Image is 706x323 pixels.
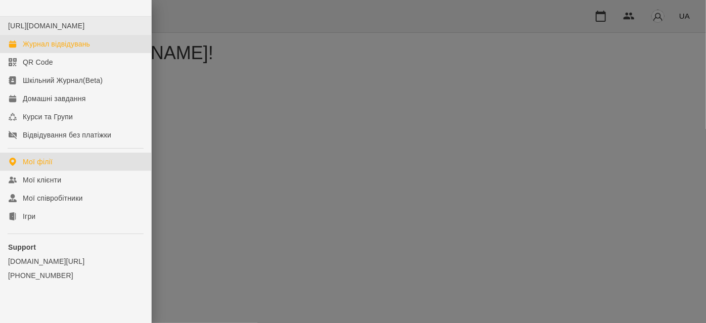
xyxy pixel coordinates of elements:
div: Мої клієнти [23,175,61,185]
p: Support [8,242,143,252]
div: Курси та Групи [23,112,73,122]
div: Журнал відвідувань [23,39,90,49]
div: Мої філії [23,157,53,167]
a: [URL][DOMAIN_NAME] [8,22,84,30]
div: Домашні завдання [23,94,85,104]
div: Шкільний Журнал(Beta) [23,75,103,85]
a: [DOMAIN_NAME][URL] [8,256,143,266]
a: [PHONE_NUMBER] [8,270,143,281]
div: Відвідування без платіжки [23,130,111,140]
div: Мої співробітники [23,193,83,203]
div: Ігри [23,211,35,221]
div: QR Code [23,57,53,67]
